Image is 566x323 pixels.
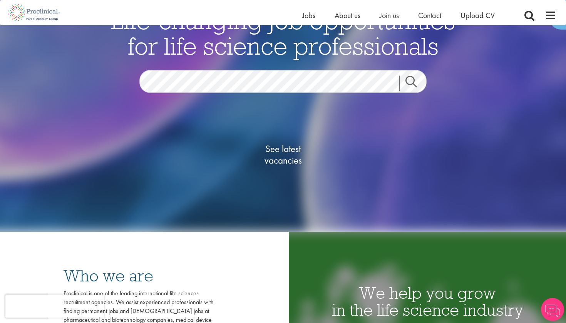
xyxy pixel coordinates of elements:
[244,143,322,166] span: See latest vacancies
[302,10,315,20] a: Jobs
[289,285,566,318] h1: We help you grow in the life science industry
[380,10,399,20] a: Join us
[461,10,495,20] a: Upload CV
[5,295,104,318] iframe: reCAPTCHA
[335,10,360,20] a: About us
[399,76,432,91] a: Job search submit button
[64,267,214,284] h3: Who we are
[244,112,322,197] a: See latestvacancies
[541,298,564,321] img: Chatbot
[111,5,455,61] span: Life-changing job opportunities for life science professionals
[418,10,441,20] a: Contact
